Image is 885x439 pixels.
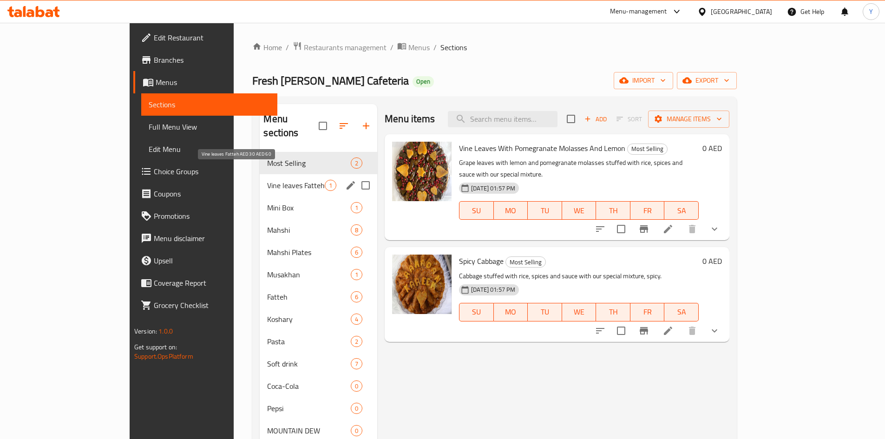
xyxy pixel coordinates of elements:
[267,336,351,347] span: Pasta
[141,116,277,138] a: Full Menu View
[703,218,726,240] button: show more
[459,270,699,282] p: Cabbage stuffed with rice, spices and sauce with our special mixture, spicy.
[134,350,193,362] a: Support.OpsPlatform
[260,152,377,174] div: Most Selling2
[304,42,387,53] span: Restaurants management
[133,272,277,294] a: Coverage Report
[528,303,562,321] button: TU
[392,142,452,201] img: Vine Leaves With Pomegranate Molasses And Lemon
[459,303,493,321] button: SU
[260,241,377,263] div: Mahshi Plates6
[351,380,362,392] div: items
[413,76,434,87] div: Open
[267,403,351,414] span: Pepsi
[397,41,430,53] a: Menus
[267,380,351,392] span: Coca-Cola
[656,113,722,125] span: Manage items
[664,201,699,220] button: SA
[528,201,562,220] button: TU
[267,314,351,325] span: Koshary
[260,375,377,397] div: Coca-Cola0
[596,201,630,220] button: TH
[267,202,351,213] div: Mini Box
[681,320,703,342] button: delete
[154,166,270,177] span: Choice Groups
[133,205,277,227] a: Promotions
[351,314,362,325] div: items
[325,181,336,190] span: 1
[260,308,377,330] div: Koshary4
[589,218,611,240] button: sort-choices
[149,99,270,110] span: Sections
[630,303,665,321] button: FR
[260,174,377,197] div: Vine leaves Fatteh AED 30 AED 601edit
[260,197,377,219] div: Mini Box1
[459,201,493,220] button: SU
[351,270,362,279] span: 1
[566,305,593,319] span: WE
[344,178,358,192] button: edit
[351,403,362,414] div: items
[677,72,737,89] button: export
[267,425,351,436] div: MOUNTAIN DEW
[581,112,610,126] span: Add item
[267,247,351,258] div: Mahshi Plates
[267,358,351,369] span: Soft drink
[351,291,362,302] div: items
[351,203,362,212] span: 1
[392,255,452,314] img: Spicy Cabbage
[633,218,655,240] button: Branch-specific-item
[133,160,277,183] a: Choice Groups
[154,54,270,66] span: Branches
[681,218,703,240] button: delete
[133,71,277,93] a: Menus
[869,7,873,17] span: Y
[260,353,377,375] div: Soft drink7
[668,305,695,319] span: SA
[589,320,611,342] button: sort-choices
[448,111,557,127] input: search
[621,75,666,86] span: import
[390,42,393,53] li: /
[611,321,631,341] span: Select to update
[633,320,655,342] button: Branch-specific-item
[664,303,699,321] button: SA
[351,425,362,436] div: items
[351,404,362,413] span: 0
[627,144,668,155] div: Most Selling
[494,303,528,321] button: MO
[355,115,377,137] button: Add section
[351,159,362,168] span: 2
[600,305,627,319] span: TH
[561,109,581,129] span: Select section
[684,75,729,86] span: export
[702,255,722,268] h6: 0 AED
[531,305,558,319] span: TU
[267,157,351,169] span: Most Selling
[385,112,435,126] h2: Menu items
[505,256,546,268] div: Most Selling
[467,285,519,294] span: [DATE] 01:57 PM
[459,254,504,268] span: Spicy Cabbage
[351,269,362,280] div: items
[351,157,362,169] div: items
[413,78,434,85] span: Open
[313,116,333,136] span: Select all sections
[581,112,610,126] button: Add
[154,188,270,199] span: Coupons
[628,144,667,154] span: Most Selling
[133,294,277,316] a: Grocery Checklist
[351,315,362,324] span: 4
[351,382,362,391] span: 0
[498,305,524,319] span: MO
[267,180,325,191] span: Vine leaves Fatteh AED 30 AED 60
[351,202,362,213] div: items
[267,224,351,236] span: Mahshi
[293,41,387,53] a: Restaurants management
[134,341,177,353] span: Get support on:
[133,26,277,49] a: Edit Restaurant
[133,49,277,71] a: Branches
